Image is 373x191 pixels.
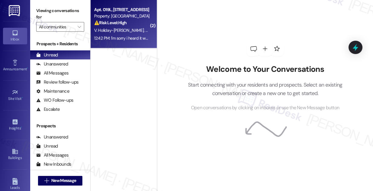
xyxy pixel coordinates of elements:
p: Start connecting with your residents and prospects. Select an existing conversation or create a n... [179,81,352,98]
div: Unanswered [36,134,68,140]
div: New Inbounds [36,161,71,167]
div: Unread [36,52,58,58]
label: Viewing conversations for [36,6,84,22]
div: All Messages [36,70,69,76]
a: Site Visit • [3,87,27,103]
div: Unread [36,143,58,149]
input: All communities [39,22,75,32]
div: Property: [GEOGRAPHIC_DATA] [94,13,150,19]
span: Open conversations by clicking on inboxes or use the New Message button [191,104,339,112]
div: Apt. 019L, [STREET_ADDRESS] [94,7,150,13]
i:  [78,24,81,29]
span: • [22,96,23,100]
div: Escalate [36,106,60,113]
span: • [27,66,28,70]
div: Prospects [30,123,90,129]
div: Review follow-ups [36,79,78,85]
div: Prospects + Residents [30,41,90,47]
strong: ⚠️ Risk Level: High [94,20,127,25]
div: All Messages [36,152,69,158]
a: Inbox [3,28,27,44]
div: 12:42 PM: I'm sorry i heard it was resolved already [94,35,180,41]
div: Maintenance [36,88,69,94]
i:  [44,178,49,183]
h2: Welcome to Your Conversations [179,65,352,74]
div: WO Follow-ups [36,97,73,103]
span: V. Holiday-[PERSON_NAME] [94,27,145,33]
a: Insights • [3,117,27,133]
span: New Message [51,177,76,184]
div: Unanswered [36,61,68,67]
a: Buildings [3,146,27,163]
img: ResiDesk Logo [9,5,21,16]
span: • [21,125,22,129]
button: New Message [38,176,83,186]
